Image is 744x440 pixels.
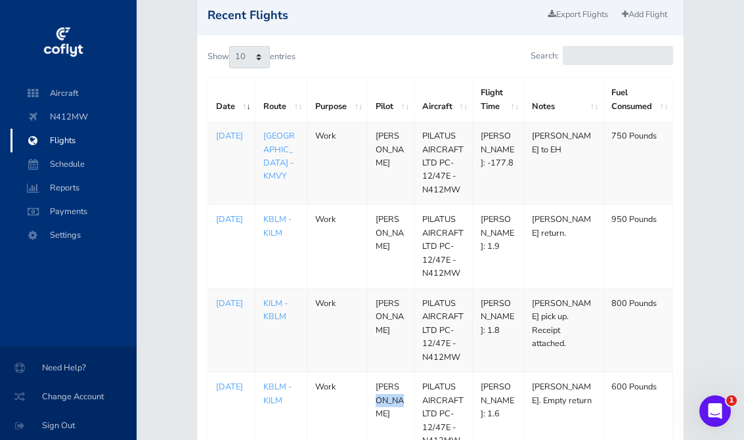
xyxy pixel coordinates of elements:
[16,385,121,408] span: Change Account
[216,380,247,393] a: [DATE]
[229,46,270,68] select: Showentries
[472,288,523,372] td: [PERSON_NAME]: 1.8
[367,121,414,205] td: [PERSON_NAME]
[367,205,414,288] td: [PERSON_NAME]
[531,46,673,65] label: Search:
[255,78,307,121] th: Route: activate to sort column ascending
[367,78,414,121] th: Pilot: activate to sort column ascending
[472,121,523,205] td: [PERSON_NAME]: -177.8
[414,288,472,372] td: PILATUS AIRCRAFT LTD PC-12/47E - N412MW
[414,205,472,288] td: PILATUS AIRCRAFT LTD PC-12/47E - N412MW
[216,297,247,310] a: [DATE]
[523,288,603,372] td: [PERSON_NAME] pick up. Receipt attached.
[263,130,295,182] a: [GEOGRAPHIC_DATA] - KMVY
[263,381,292,406] a: KBLM - KILM
[603,205,672,288] td: 950 Pounds
[307,288,367,372] td: Work
[216,129,247,143] a: [DATE]
[307,121,367,205] td: Work
[263,297,288,322] a: KILM - KBLM
[307,78,367,121] th: Purpose: activate to sort column ascending
[24,129,123,152] span: Flights
[208,78,255,121] th: Date: activate to sort column ascending
[542,5,614,24] a: Export Flights
[414,78,472,121] th: Aircraft: activate to sort column ascending
[603,288,672,372] td: 800 Pounds
[523,205,603,288] td: [PERSON_NAME] return.
[523,121,603,205] td: [PERSON_NAME] to EH
[208,9,542,21] h2: Recent Flights
[603,121,672,205] td: 750 Pounds
[699,395,731,427] iframe: Intercom live chat
[263,213,292,238] a: KBLM - KILM
[603,78,672,121] th: Fuel Consumed: activate to sort column ascending
[523,78,603,121] th: Notes: activate to sort column ascending
[616,5,673,24] a: Add Flight
[24,223,123,247] span: Settings
[472,78,523,121] th: Flight Time: activate to sort column ascending
[472,205,523,288] td: [PERSON_NAME]: 1.9
[414,121,472,205] td: PILATUS AIRCRAFT LTD PC-12/47E - N412MW
[24,176,123,200] span: Reports
[216,213,247,226] a: [DATE]
[24,200,123,223] span: Payments
[208,46,295,68] label: Show entries
[24,105,123,129] span: N412MW
[563,46,673,65] input: Search:
[24,81,123,105] span: Aircraft
[24,152,123,176] span: Schedule
[41,23,85,62] img: coflyt logo
[16,414,121,437] span: Sign Out
[726,395,737,406] span: 1
[307,205,367,288] td: Work
[367,288,414,372] td: [PERSON_NAME]
[16,356,121,380] span: Need Help?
